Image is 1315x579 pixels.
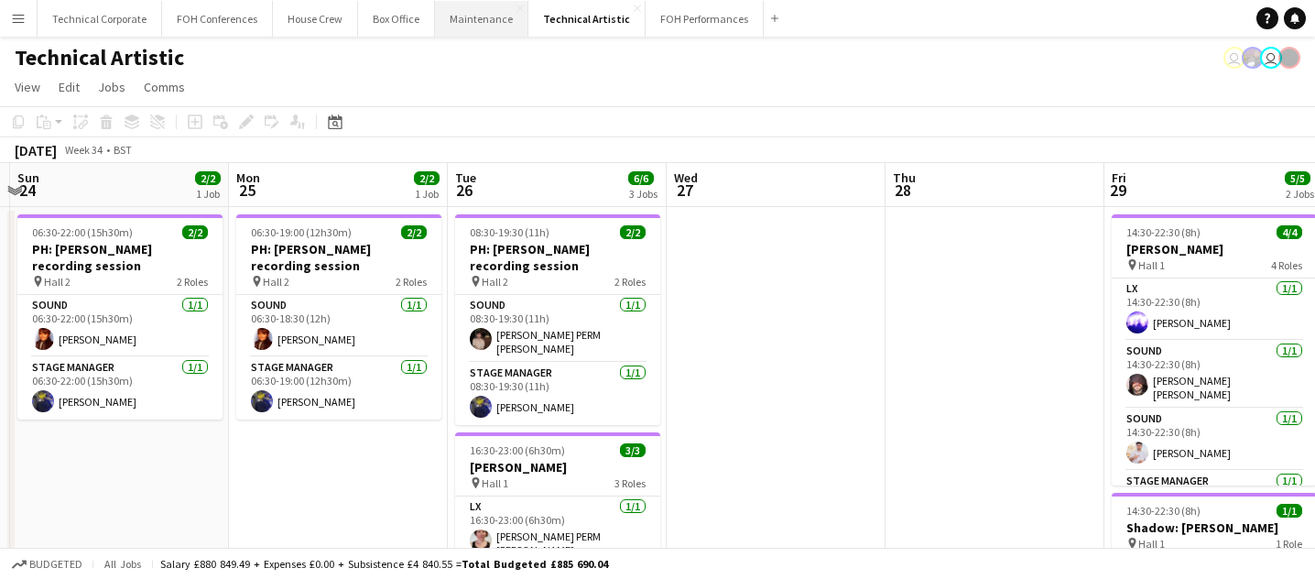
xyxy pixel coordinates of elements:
span: 24 [15,180,39,201]
span: 2 Roles [177,275,208,289]
h1: Technical Artistic [15,44,184,71]
button: House Crew [273,1,358,37]
app-user-avatar: Zubair PERM Dhalla [1242,47,1264,69]
button: Budgeted [9,554,85,574]
span: Hall 2 [44,275,71,289]
a: Edit [51,75,87,99]
span: Thu [893,169,916,186]
span: 2/2 [182,225,208,239]
span: 4 Roles [1271,258,1302,272]
span: 16:30-23:00 (6h30m) [470,443,565,457]
span: 1/1 [1277,504,1302,518]
app-card-role: Sound1/106:30-22:00 (15h30m)[PERSON_NAME] [17,295,223,357]
app-card-role: Stage Manager1/108:30-19:30 (11h)[PERSON_NAME] [455,363,660,425]
span: Fri [1112,169,1126,186]
span: Comms [144,79,185,95]
span: Hall 2 [263,275,289,289]
span: 29 [1109,180,1126,201]
span: 1 Role [1276,537,1302,551]
span: Hall 1 [482,476,508,490]
span: Hall 1 [1138,537,1165,551]
span: 5/5 [1285,171,1310,185]
h3: [PERSON_NAME] [455,459,660,475]
button: FOH Conferences [162,1,273,37]
span: Budgeted [29,558,82,571]
span: Mon [236,169,260,186]
button: Technical Corporate [38,1,162,37]
span: Hall 1 [1138,258,1165,272]
span: 26 [452,180,476,201]
span: 2/2 [414,171,440,185]
span: 14:30-22:30 (8h) [1126,225,1201,239]
span: 27 [671,180,698,201]
div: [DATE] [15,141,57,159]
app-card-role: Stage Manager1/106:30-19:00 (12h30m)[PERSON_NAME] [236,357,441,420]
app-card-role: Sound1/108:30-19:30 (11h)[PERSON_NAME] PERM [PERSON_NAME] [455,295,660,363]
div: Salary £880 849.49 + Expenses £0.00 + Subsistence £4 840.55 = [160,557,608,571]
span: 08:30-19:30 (11h) [470,225,549,239]
span: 3/3 [620,443,646,457]
app-job-card: 08:30-19:30 (11h)2/2PH: [PERSON_NAME] recording session Hall 22 RolesSound1/108:30-19:30 (11h)[PE... [455,214,660,425]
div: 1 Job [196,187,220,201]
a: Jobs [91,75,133,99]
app-job-card: 06:30-19:00 (12h30m)2/2PH: [PERSON_NAME] recording session Hall 22 RolesSound1/106:30-18:30 (12h)... [236,214,441,420]
span: 2/2 [620,225,646,239]
app-user-avatar: Gabrielle Barr [1278,47,1300,69]
span: Tue [455,169,476,186]
button: Technical Artistic [528,1,646,37]
app-job-card: 06:30-22:00 (15h30m)2/2PH: [PERSON_NAME] recording session Hall 22 RolesSound1/106:30-22:00 (15h3... [17,214,223,420]
app-card-role: Sound1/106:30-18:30 (12h)[PERSON_NAME] [236,295,441,357]
span: View [15,79,40,95]
app-user-avatar: Nathan PERM Birdsall [1260,47,1282,69]
h3: PH: [PERSON_NAME] recording session [236,241,441,274]
span: 2/2 [195,171,221,185]
button: Maintenance [435,1,528,37]
div: 2 Jobs [1286,187,1314,201]
span: 06:30-22:00 (15h30m) [32,225,133,239]
div: 1 Job [415,187,439,201]
app-card-role: Stage Manager1/106:30-22:00 (15h30m)[PERSON_NAME] [17,357,223,420]
span: Wed [674,169,698,186]
span: 4/4 [1277,225,1302,239]
a: View [7,75,48,99]
span: Edit [59,79,80,95]
button: Box Office [358,1,435,37]
span: 6/6 [628,171,654,185]
span: 14:30-22:30 (8h) [1126,504,1201,518]
div: 3 Jobs [629,187,657,201]
span: Total Budgeted £885 690.04 [462,557,608,571]
span: 06:30-19:00 (12h30m) [251,225,352,239]
span: Jobs [98,79,125,95]
span: Week 34 [60,143,106,157]
span: All jobs [101,557,145,571]
a: Comms [136,75,192,99]
span: 2/2 [401,225,427,239]
div: BST [114,143,132,157]
span: 2 Roles [396,275,427,289]
h3: PH: [PERSON_NAME] recording session [17,241,223,274]
button: FOH Performances [646,1,764,37]
span: 25 [234,180,260,201]
span: 3 Roles [614,476,646,490]
span: 28 [890,180,916,201]
span: Sun [17,169,39,186]
span: 2 Roles [614,275,646,289]
h3: PH: [PERSON_NAME] recording session [455,241,660,274]
app-card-role: LX1/116:30-23:00 (6h30m)[PERSON_NAME] PERM [PERSON_NAME] [455,497,660,564]
app-user-avatar: Liveforce Admin [1223,47,1245,69]
span: Hall 2 [482,275,508,289]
